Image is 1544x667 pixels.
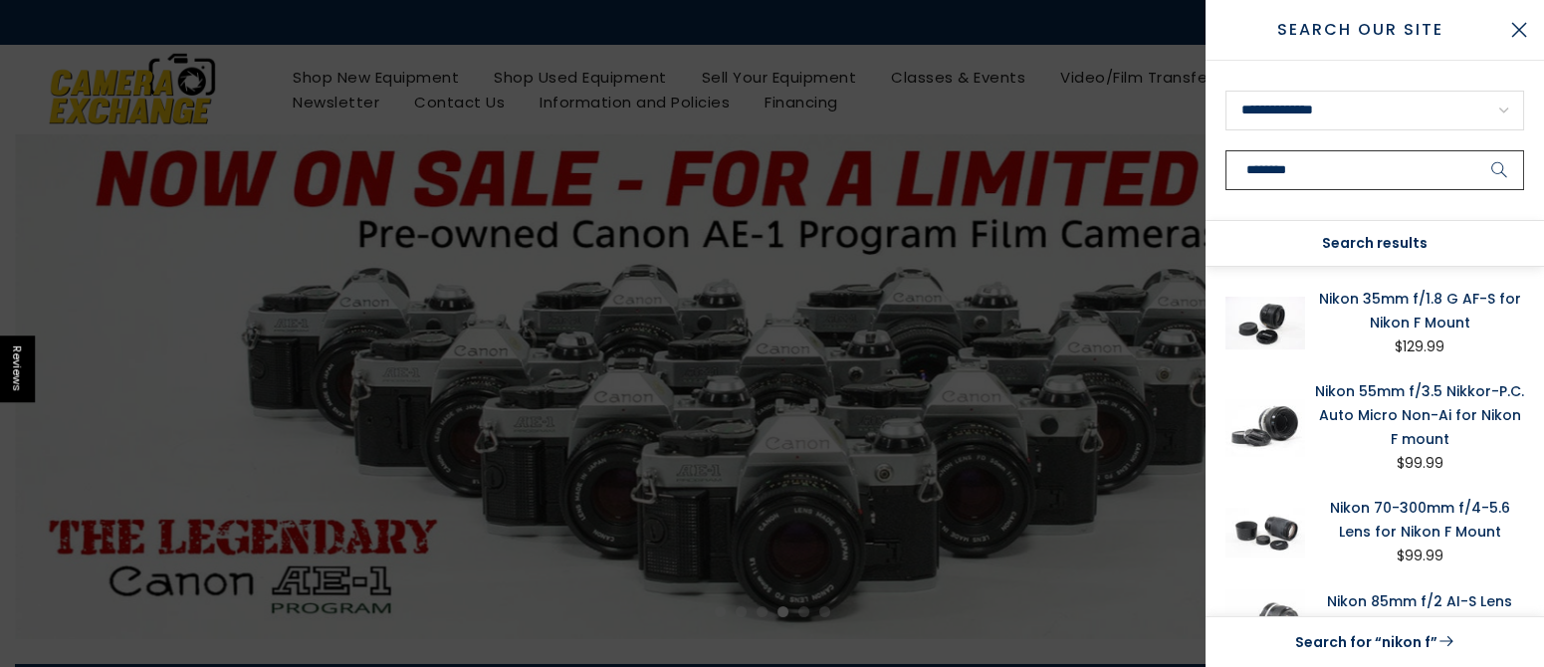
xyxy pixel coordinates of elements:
button: Close Search [1494,5,1544,55]
a: Nikon 85mm f/2 AI-S Lens for Nikon F Mount [1315,589,1524,637]
img: Nikon 70-300mm f/4-5.6 Lens for Nikon F Mount Lenses Small Format - Nikon F Mount Lenses Manual F... [1225,496,1305,568]
span: Search Our Site [1225,18,1494,42]
div: $129.99 [1395,334,1444,359]
a: Search for “nikon f” [1225,629,1524,655]
div: Search results [1206,221,1544,267]
img: Nikon 55mm f/3.5 Nikkor-P.C. Auto Micro Non-Ai for Nikon F mount Lenses Small Format - Nikon F Mo... [1225,379,1305,476]
a: Nikon 35mm f/1.8 G AF-S for Nikon F Mount [1315,287,1524,334]
img: Nikon 35mm f/1.8 G AF-S for Nikon F Mount Lenses Small Format - Nikon F Mount Lenses Manual Focus... [1225,287,1305,359]
a: Nikon 55mm f/3.5 Nikkor-P.C. Auto Micro Non-Ai for Nikon F mount [1315,379,1524,451]
div: $99.99 [1397,544,1443,568]
div: $99.99 [1397,451,1443,476]
a: Nikon 70-300mm f/4-5.6 Lens for Nikon F Mount [1315,496,1524,544]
